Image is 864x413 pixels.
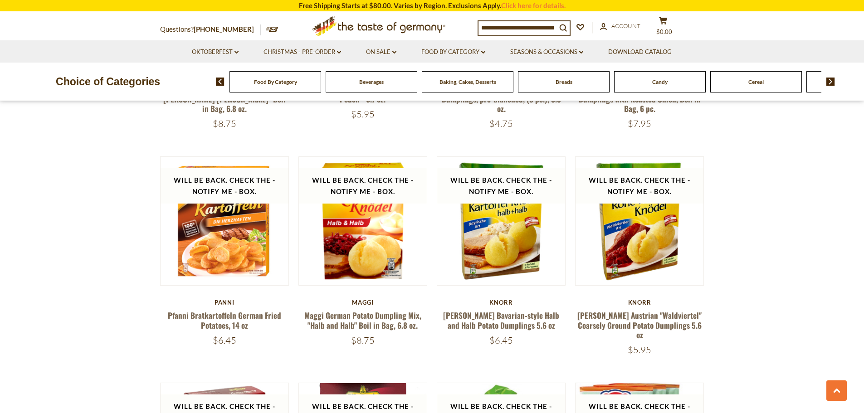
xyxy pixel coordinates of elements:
[611,22,640,29] span: Account
[298,299,428,306] div: Maggi
[608,47,672,57] a: Download Catalog
[556,78,572,85] a: Breads
[351,335,375,346] span: $8.75
[213,335,236,346] span: $6.45
[443,310,559,330] a: [PERSON_NAME] Bavarian-style Halb and Halb Potato Dumplings 5.6 oz
[501,1,566,10] a: Click here for details.
[216,78,225,86] img: previous arrow
[600,21,640,31] a: Account
[628,118,651,129] span: $7.95
[254,78,297,85] a: Food By Category
[439,78,496,85] a: Baking, Cakes, Desserts
[628,344,651,355] span: $5.95
[489,118,513,129] span: $4.75
[437,299,566,306] div: Knorr
[510,47,583,57] a: Seasons & Occasions
[421,47,485,57] a: Food By Category
[213,118,236,129] span: $8.75
[304,310,421,330] a: Maggi German Potato Dumpling Mix, "Halb and Halb" Boil in Bag, 6.8 oz.
[577,310,702,340] a: [PERSON_NAME] Austrian "Waldviertel" Coarsely Ground Potato Dumplings 5.6 oz
[351,108,375,120] span: $5.95
[161,157,289,285] img: Pfanni Bratkartoffeln German Fried Potatoes, 14 oz
[489,335,513,346] span: $6.45
[168,310,281,330] a: Pfanni Bratkartoffeln German Fried Potatoes, 14 oz
[748,78,764,85] a: Cereal
[366,47,396,57] a: On Sale
[575,299,704,306] div: Knorr
[194,25,254,33] a: [PHONE_NUMBER]
[437,157,566,285] img: Knorr Bavarian-style Halb and Halb Potato Dumplings 5.6 oz
[576,157,704,285] img: Knorr Austrian "Waldviertel" Coarsely Ground Potato Dumplings 5.6 oz
[826,78,835,86] img: next arrow
[160,24,261,35] p: Questions?
[192,47,239,57] a: Oktoberfest
[160,299,289,306] div: Panni
[652,78,668,85] a: Candy
[299,157,427,285] img: Maggi German Potato Dumpling Mix, "Halb and Halb" Boil in Bag, 6.8 oz.
[650,16,677,39] button: $0.00
[359,78,384,85] a: Beverages
[656,28,672,35] span: $0.00
[264,47,341,57] a: Christmas - PRE-ORDER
